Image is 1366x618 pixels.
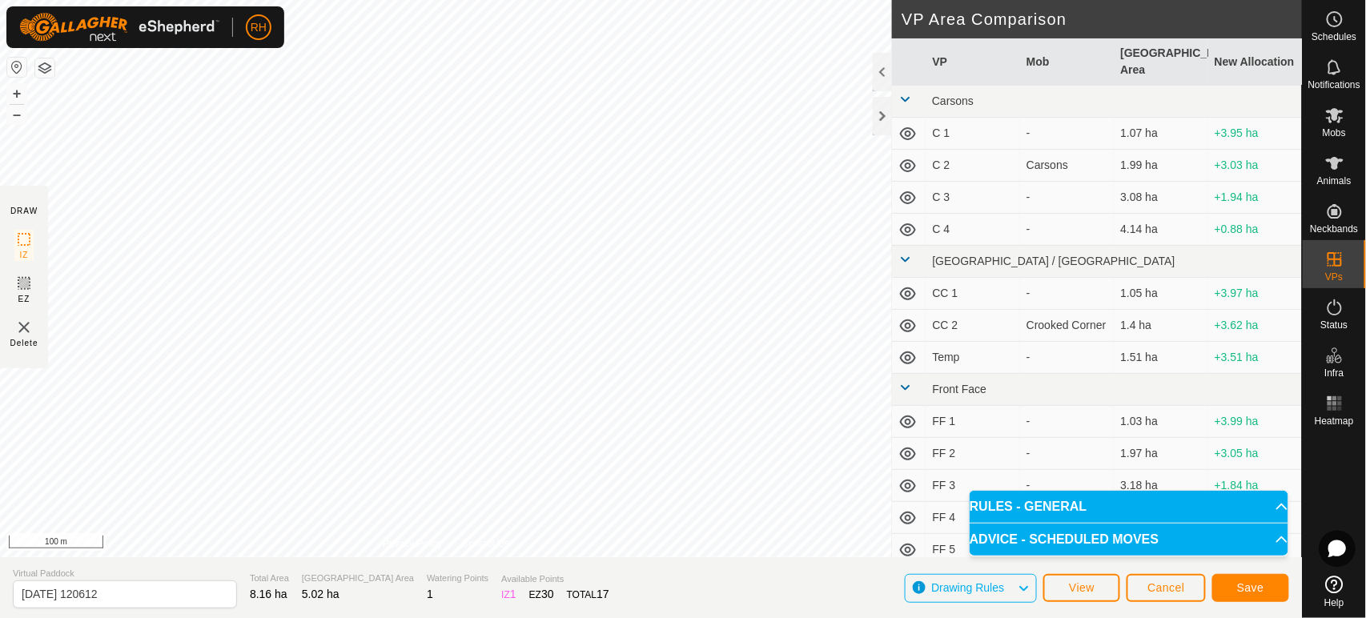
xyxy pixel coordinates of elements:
span: 8.16 ha [250,588,287,600]
div: - [1027,125,1107,142]
td: +3.62 ha [1208,310,1302,342]
td: +3.99 ha [1208,406,1302,438]
span: Notifications [1308,80,1360,90]
span: Delete [10,337,38,349]
div: - [1027,189,1107,206]
td: 3.18 ha [1114,470,1207,502]
td: 1.99 ha [1114,150,1207,182]
button: – [7,105,26,124]
td: Temp [926,342,1019,374]
a: Help [1303,569,1366,614]
button: Reset Map [7,58,26,77]
td: FF 1 [926,406,1019,438]
h2: VP Area Comparison [902,10,1302,29]
div: TOTAL [567,586,609,603]
a: Privacy Policy [383,536,443,551]
span: 17 [597,588,609,600]
div: - [1027,445,1107,462]
div: Crooked Corner [1027,317,1107,334]
p-accordion-header: RULES - GENERAL [970,491,1288,523]
span: Watering Points [427,572,488,585]
span: Animals [1317,176,1352,186]
td: C 3 [926,182,1019,214]
span: ADVICE - SCHEDULED MOVES [970,533,1159,546]
div: DRAW [10,205,38,217]
button: Map Layers [35,58,54,78]
td: +1.84 ha [1208,470,1302,502]
span: 1 [427,588,433,600]
span: RULES - GENERAL [970,500,1087,513]
th: New Allocation [1208,38,1302,86]
td: CC 2 [926,310,1019,342]
td: +3.51 ha [1208,342,1302,374]
span: Save [1237,581,1264,594]
span: Carsons [932,94,974,107]
span: VPs [1325,272,1343,282]
span: Mobs [1323,128,1346,138]
span: Available Points [501,572,609,586]
td: C 2 [926,150,1019,182]
span: Drawing Rules [931,581,1004,594]
span: Neckbands [1310,224,1358,234]
span: Heatmap [1315,416,1354,426]
td: 1.07 ha [1114,118,1207,150]
span: Cancel [1147,581,1185,594]
div: Carsons [1027,157,1107,174]
th: [GEOGRAPHIC_DATA] Area [1114,38,1207,86]
div: - [1027,285,1107,302]
button: View [1043,574,1120,602]
td: 1.4 ha [1114,310,1207,342]
span: 30 [541,588,554,600]
img: Gallagher Logo [19,13,219,42]
td: C 4 [926,214,1019,246]
div: IZ [501,586,516,603]
button: + [7,84,26,103]
span: Infra [1324,368,1344,378]
a: Contact Us [462,536,509,551]
td: 1.05 ha [1114,278,1207,310]
span: 5.02 ha [302,588,339,600]
td: +3.05 ha [1208,438,1302,470]
span: Schedules [1312,32,1356,42]
span: 1 [510,588,516,600]
td: 1.51 ha [1114,342,1207,374]
span: EZ [18,293,30,305]
td: FF 4 [926,502,1019,534]
div: - [1027,477,1107,494]
p-accordion-header: ADVICE - SCHEDULED MOVES [970,524,1288,556]
div: - [1027,221,1107,238]
th: VP [926,38,1019,86]
span: [GEOGRAPHIC_DATA] / [GEOGRAPHIC_DATA] [932,255,1175,267]
td: CC 1 [926,278,1019,310]
span: [GEOGRAPHIC_DATA] Area [302,572,414,585]
td: FF 5 [926,534,1019,566]
span: View [1069,581,1095,594]
div: EZ [529,586,554,603]
button: Save [1212,574,1289,602]
td: +3.97 ha [1208,278,1302,310]
td: 1.03 ha [1114,406,1207,438]
td: FF 3 [926,470,1019,502]
img: VP [14,318,34,337]
th: Mob [1020,38,1114,86]
td: +3.03 ha [1208,150,1302,182]
button: Cancel [1127,574,1206,602]
td: C 1 [926,118,1019,150]
span: Total Area [250,572,289,585]
td: +3.95 ha [1208,118,1302,150]
span: Status [1320,320,1348,330]
td: FF 2 [926,438,1019,470]
td: +0.88 ha [1208,214,1302,246]
span: Help [1324,598,1344,608]
td: 4.14 ha [1114,214,1207,246]
div: - [1027,349,1107,366]
span: Virtual Paddock [13,567,237,580]
span: Front Face [932,383,986,395]
td: +1.94 ha [1208,182,1302,214]
div: - [1027,413,1107,430]
span: RH [251,19,267,36]
td: 1.97 ha [1114,438,1207,470]
span: IZ [20,249,29,261]
td: 3.08 ha [1114,182,1207,214]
